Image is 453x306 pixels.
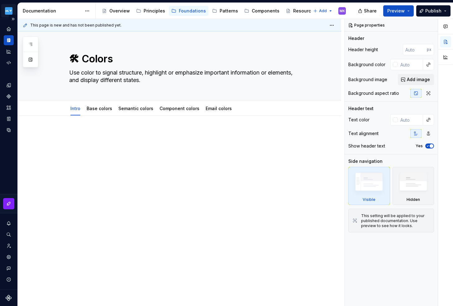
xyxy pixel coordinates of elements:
[160,106,199,111] a: Component colors
[4,103,14,113] a: Assets
[398,114,423,125] input: Auto
[398,74,434,85] button: Add image
[4,46,14,56] a: Analytics
[348,158,383,164] div: Side navigation
[416,5,451,17] button: Publish
[398,59,423,70] input: Auto
[99,6,132,16] a: Overview
[5,7,12,15] img: dee6e31e-e192-4f70-8333-ba8f88832f05.png
[427,47,432,52] p: px
[68,102,83,115] div: Intro
[361,213,430,228] div: This setting will be applied to your published documentation. Use preview to see how it looks.
[348,76,387,83] div: Background image
[4,263,14,273] button: Contact support
[348,117,370,123] div: Text color
[319,8,327,13] span: Add
[348,143,385,149] div: Show header text
[348,90,399,96] div: Background aspect ratio
[311,7,335,15] button: Add
[383,5,414,17] button: Preview
[387,8,405,14] span: Preview
[403,44,427,55] input: Auto
[4,252,14,262] a: Settings
[348,61,385,68] div: Background color
[116,102,156,115] div: Semantic colors
[30,23,122,28] span: This page is new and has not been published yet.
[169,6,208,16] a: Foundations
[252,8,279,14] div: Components
[407,197,420,202] div: Hidden
[293,8,316,14] div: Resources
[364,8,377,14] span: Share
[179,8,206,14] div: Foundations
[393,167,434,205] div: Hidden
[242,6,282,16] a: Components
[4,24,14,34] a: Home
[4,230,14,240] button: Search ⌘K
[6,295,12,301] svg: Supernova Logo
[4,125,14,135] a: Data sources
[407,76,430,83] span: Add image
[348,105,374,112] div: Header text
[144,8,165,14] div: Principles
[363,197,375,202] div: Visible
[416,143,423,148] label: Yes
[109,8,130,14] div: Overview
[348,167,390,205] div: Visible
[348,46,378,53] div: Header height
[23,8,82,14] div: Documentation
[348,35,364,41] div: Header
[4,114,14,124] a: Storybook stories
[340,8,345,13] div: MK
[355,5,381,17] button: Share
[425,8,441,14] span: Publish
[220,8,238,14] div: Patterns
[206,106,232,111] a: Email colors
[157,102,202,115] div: Component colors
[210,6,241,16] a: Patterns
[4,241,14,251] a: Invite team
[68,68,303,85] textarea: Use color to signal structure, highlight or emphasize important information or elements, and disp...
[203,102,234,115] div: Email colors
[4,35,14,45] a: Documentation
[84,102,115,115] div: Base colors
[4,80,14,90] a: Design tokens
[283,6,319,16] a: Resources
[99,5,310,17] div: Page tree
[87,106,112,111] a: Base colors
[9,15,17,23] button: Expand sidebar
[4,58,14,68] a: Code automation
[4,91,14,101] a: Components
[348,130,379,137] div: Text alignment
[4,218,14,228] button: Notifications
[118,106,153,111] a: Semantic colors
[68,51,303,66] textarea: 🛠 Colors
[134,6,168,16] a: Principles
[70,106,80,111] a: Intro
